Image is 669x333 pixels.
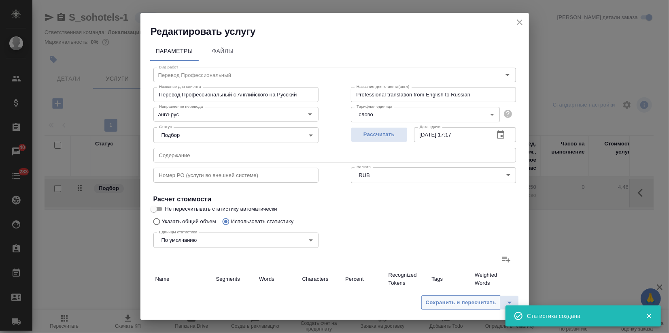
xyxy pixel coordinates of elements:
[429,290,473,302] input: ✎ Введи что-нибудь
[257,290,300,302] input: ✎ Введи что-нибудь
[151,25,529,38] h2: Редактировать услугу
[304,109,316,120] button: Open
[159,237,200,243] button: По умолчанию
[641,312,657,320] button: Закрыть
[204,46,242,56] span: Файлы
[357,172,372,179] button: RUB
[155,46,194,56] span: Параметры
[153,127,319,143] div: Подбор
[153,233,319,248] div: По умолчанию
[475,271,514,287] p: Weighted Words
[345,275,384,283] p: Percent
[216,275,255,283] p: Segments
[259,275,298,283] p: Words
[351,107,500,122] div: слово
[214,290,257,302] input: ✎ Введи что-нибудь
[357,111,376,118] button: слово
[351,127,408,142] button: Рассчитать
[426,298,496,307] span: Сохранить и пересчитать
[431,275,471,283] p: Tags
[473,290,516,302] input: ✎ Введи что-нибудь
[351,167,516,183] div: RUB
[153,194,516,204] h4: Расчет стоимости
[497,250,516,269] label: Добавить статистику
[302,275,342,283] p: Characters
[421,295,501,310] button: Сохранить и пересчитать
[155,275,212,283] p: Name
[421,295,519,310] div: split button
[159,132,183,139] button: Подбор
[355,130,403,139] span: Рассчитать
[389,271,428,287] p: Recognized Tokens
[527,312,634,320] div: Статистика создана
[300,290,344,302] input: ✎ Введи что-нибудь
[343,290,387,302] input: ✎ Введи что-нибудь
[165,205,277,213] span: Не пересчитывать статистику автоматически
[387,290,430,302] input: ✎ Введи что-нибудь
[514,16,526,28] button: close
